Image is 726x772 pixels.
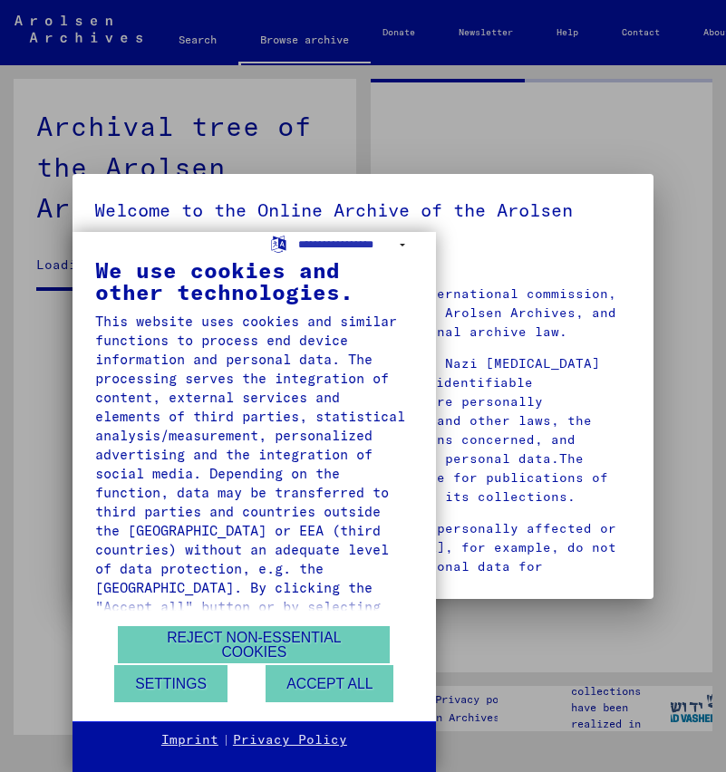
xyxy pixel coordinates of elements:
a: Privacy Policy [233,731,347,749]
button: Settings [114,665,227,702]
button: Accept all [266,665,393,702]
div: We use cookies and other technologies. [95,259,413,303]
div: This website uses cookies and similar functions to process end device information and personal da... [95,312,413,730]
a: Imprint [161,731,218,749]
button: Reject non-essential cookies [118,626,390,663]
